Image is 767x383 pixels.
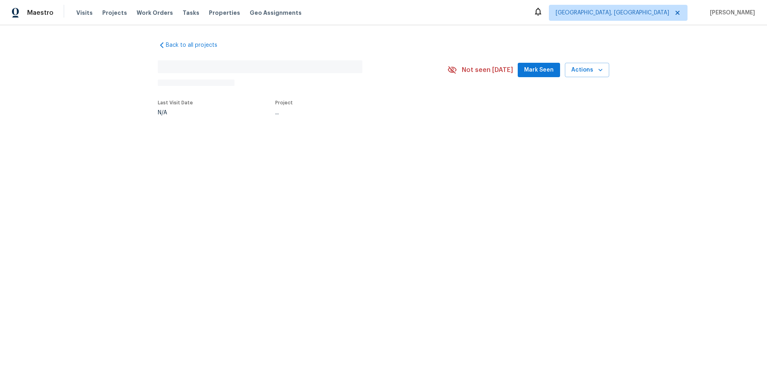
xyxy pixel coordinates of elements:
[518,63,560,78] button: Mark Seen
[462,66,513,74] span: Not seen [DATE]
[209,9,240,17] span: Properties
[275,100,293,105] span: Project
[183,10,199,16] span: Tasks
[571,65,603,75] span: Actions
[275,110,429,116] div: ...
[556,9,669,17] span: [GEOGRAPHIC_DATA], [GEOGRAPHIC_DATA]
[707,9,755,17] span: [PERSON_NAME]
[524,65,554,75] span: Mark Seen
[137,9,173,17] span: Work Orders
[158,41,234,49] a: Back to all projects
[565,63,609,78] button: Actions
[102,9,127,17] span: Projects
[250,9,302,17] span: Geo Assignments
[27,9,54,17] span: Maestro
[158,100,193,105] span: Last Visit Date
[158,110,193,116] div: N/A
[76,9,93,17] span: Visits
